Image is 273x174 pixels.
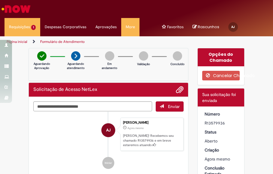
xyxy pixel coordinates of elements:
button: Adicionar anexos [176,86,184,94]
span: 1 [31,25,36,30]
div: Ariel Ribeiro De Jesus [101,123,115,137]
span: AJ [106,123,111,137]
time: 30/09/2025 09:06:25 [127,126,144,130]
span: Aprovações [95,24,117,30]
div: Aberto [205,138,238,144]
time: 30/09/2025 09:06:25 [205,156,230,162]
span: AJ [231,25,235,29]
div: R13579936 [205,120,238,126]
ul: Menu Cabeçalho [139,18,148,36]
span: Sua solicitação foi enviada [202,92,236,103]
h2: Solicitação de Acesso NetLex Histórico de tíquete [33,87,97,92]
img: img-circle-grey.png [139,51,148,61]
p: Validação [137,62,150,66]
button: Enviar [156,101,184,112]
p: Aguardando Aprovação [34,62,50,70]
dt: Status [200,129,242,135]
div: Opções do Chamado [198,48,244,66]
img: img-circle-grey.png [105,51,114,61]
a: Aprovações : 0 [91,18,121,36]
p: [PERSON_NAME]! Recebemos seu chamado R13579936 e em breve estaremos atuando. [123,133,180,148]
a: Página inicial [7,39,27,44]
ul: Menu Cabeçalho [121,18,139,36]
span: Requisições [9,24,30,30]
a: Despesas Corporativas : [40,18,91,36]
img: ServiceNow [1,3,31,15]
ul: Menu Cabeçalho [4,18,40,36]
a: More : 4 [121,18,139,36]
span: More [126,24,135,30]
span: Rascunhos [198,24,219,30]
a: Formulário de Atendimento [40,39,85,44]
div: 30/09/2025 09:06:25 [205,156,238,162]
p: Aguardando atendimento [67,62,85,70]
button: Cancelar Chamado [202,71,240,80]
span: Despesas Corporativas [45,24,86,30]
p: Concluído [170,62,184,66]
ul: Menu Cabeçalho [40,18,91,36]
a: AJ [224,18,244,30]
p: Em andamento [102,62,117,70]
textarea: Digite sua mensagem aqui... [33,101,152,111]
div: [PERSON_NAME] [123,121,180,124]
span: Agora mesmo [127,126,144,130]
img: check-circle-green.png [37,51,46,61]
span: Enviar [168,104,180,109]
a: Favoritos : 0 [157,18,188,36]
span: Agora mesmo [205,156,230,162]
ul: Menu Cabeçalho [148,18,157,36]
dt: Número [200,111,242,117]
span: Favoritos [167,24,184,30]
img: arrow-next.png [71,51,80,61]
ul: Trilhas de página [4,36,132,47]
ul: Menu Cabeçalho [157,18,188,36]
dt: Criação [200,147,242,153]
a: Requisições : 1 [4,18,40,36]
img: img-circle-grey.png [173,51,182,61]
ul: Menu Cabeçalho [91,18,121,36]
li: Ariel Ribeiro De Jesus [33,118,184,151]
a: No momento, sua lista de rascunhos tem 0 Itens [193,24,219,30]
